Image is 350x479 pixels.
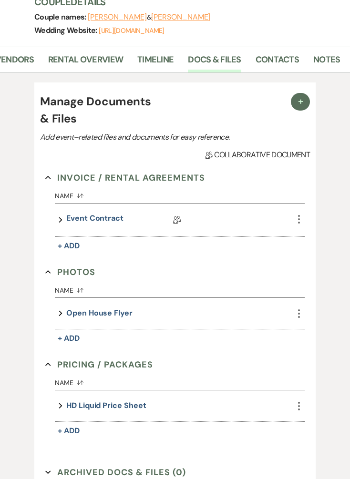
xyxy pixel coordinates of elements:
button: Name [55,372,293,390]
span: + Add [58,333,80,343]
button: Pricing / Packages [45,357,153,372]
p: Add event–related files and documents for easy reference. [40,131,310,143]
button: expand [55,399,66,412]
span: + Add [58,241,80,251]
h4: Manage Documents & Files [40,93,159,127]
button: expand [55,213,66,227]
span: & [88,13,210,21]
button: + Add [55,424,82,438]
button: + Add [55,332,82,345]
a: Event Contract [66,213,124,227]
span: Collaborative document [205,149,310,161]
button: Invoice / Rental Agreements [45,171,205,185]
span: + Add [58,426,80,436]
button: Photos [45,265,95,279]
button: [PERSON_NAME] [88,13,147,21]
button: Name [55,185,293,203]
span: Couple names: [34,12,88,22]
button: + Add [55,239,82,253]
a: Rental Overview [48,53,123,72]
a: Notes [313,53,340,72]
button: expand [55,307,66,320]
a: [URL][DOMAIN_NAME] [99,26,164,35]
button: Open House Flyer [66,307,133,320]
button: Plus Sign [291,93,310,111]
span: Plus Sign [296,96,305,106]
a: Docs & Files [188,53,241,72]
button: HD Liquid Price Sheet [66,399,146,412]
a: Timeline [137,53,174,72]
a: Contacts [256,53,299,72]
button: Name [55,279,293,297]
span: Wedding Website: [34,25,99,35]
button: [PERSON_NAME] [151,13,210,21]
